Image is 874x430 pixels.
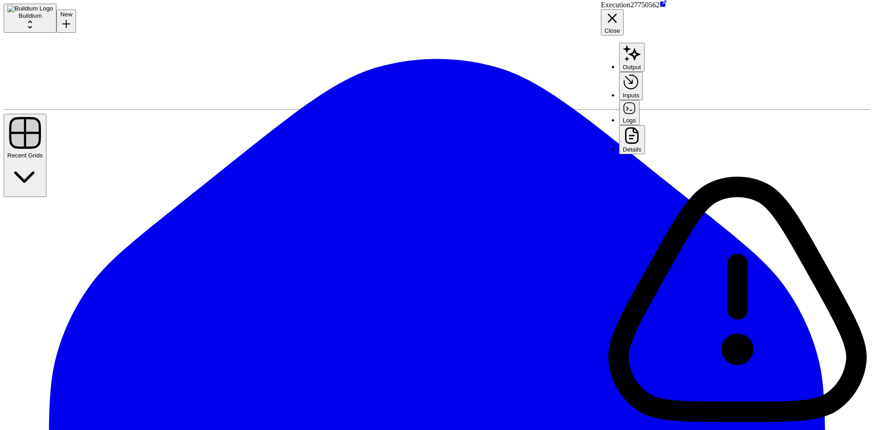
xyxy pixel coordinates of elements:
button: Inputs [619,72,643,100]
button: Logs [619,100,640,125]
button: Close [601,9,624,35]
button: New [56,10,76,33]
span: Close [605,27,620,34]
button: Output [619,43,645,72]
span: New [60,11,72,18]
button: Workspace: Buildium [4,4,56,33]
img: Buildium Logo [7,5,53,12]
button: Details [619,125,645,155]
span: Buildium [19,12,42,19]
